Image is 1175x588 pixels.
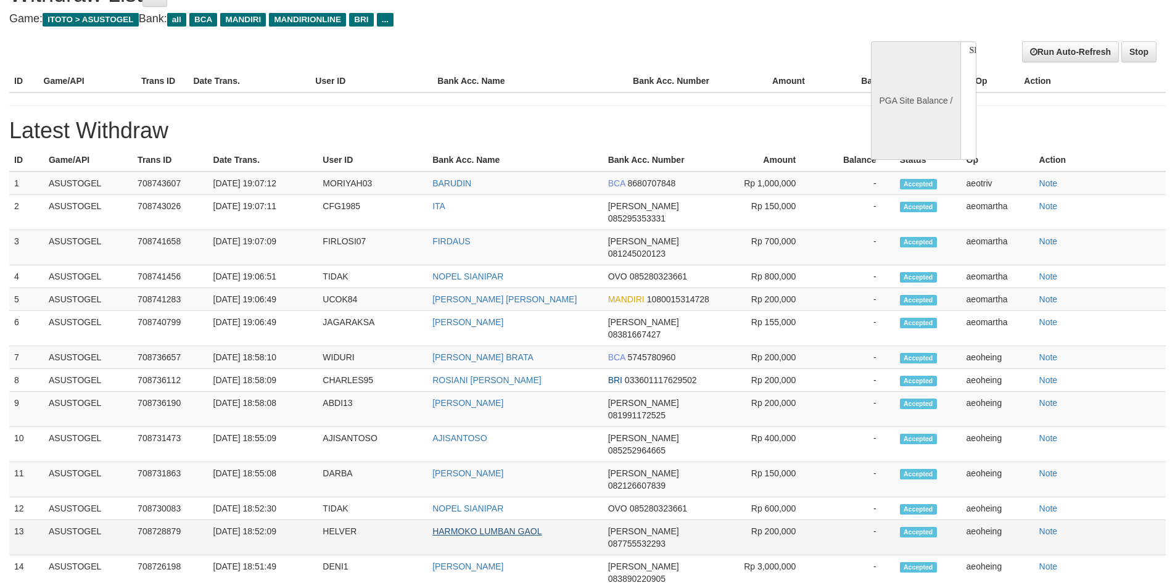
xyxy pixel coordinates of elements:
th: Action [1034,149,1166,172]
td: HELVER [318,520,427,555]
td: [DATE] 19:07:09 [208,230,318,265]
td: 708736112 [133,369,208,392]
span: BRI [349,13,373,27]
td: 1 [9,172,44,195]
span: [PERSON_NAME] [608,201,679,211]
span: Accepted [900,434,937,444]
span: Accepted [900,562,937,573]
td: aeomartha [962,195,1034,230]
td: ASUSTOGEL [44,462,133,497]
a: BARUDIN [432,178,471,188]
td: 6 [9,311,44,346]
td: DARBA [318,462,427,497]
td: [DATE] 18:58:10 [208,346,318,369]
span: 085252964665 [608,445,666,455]
span: Accepted [900,376,937,386]
a: Note [1039,178,1058,188]
span: Accepted [900,179,937,189]
td: [DATE] 18:58:08 [208,392,318,427]
a: Note [1039,294,1058,304]
td: - [814,462,894,497]
span: [PERSON_NAME] [608,398,679,408]
td: aeoheing [962,392,1034,427]
td: Rp 1,000,000 [720,172,815,195]
td: Rp 155,000 [720,311,815,346]
th: Game/API [39,70,136,93]
th: Bank Acc. Name [427,149,603,172]
span: 8680707848 [628,178,676,188]
th: Trans ID [133,149,208,172]
th: Bank Acc. Name [432,70,628,93]
a: Note [1039,352,1058,362]
td: TIDAK [318,497,427,520]
th: Date Trans. [208,149,318,172]
span: Accepted [900,295,937,305]
a: [PERSON_NAME] BRATA [432,352,534,362]
td: JAGARAKSA [318,311,427,346]
td: Rp 200,000 [720,520,815,555]
td: 708728879 [133,520,208,555]
a: [PERSON_NAME] [PERSON_NAME] [432,294,577,304]
td: Rp 200,000 [720,392,815,427]
td: 8 [9,369,44,392]
td: [DATE] 18:55:09 [208,427,318,462]
td: - [814,311,894,346]
th: Op [962,149,1034,172]
span: ... [377,13,394,27]
span: 083890220905 [608,574,666,584]
td: 708741456 [133,265,208,288]
span: 1080015314728 [647,294,709,304]
th: Status [895,149,962,172]
td: [DATE] 19:06:51 [208,265,318,288]
td: 708736657 [133,346,208,369]
td: 708741283 [133,288,208,311]
td: 3 [9,230,44,265]
td: - [814,265,894,288]
span: 08381667427 [608,329,661,339]
span: 085280323661 [630,503,687,513]
th: Trans ID [136,70,189,93]
span: Accepted [900,353,937,363]
td: 708743026 [133,195,208,230]
td: Rp 200,000 [720,369,815,392]
td: - [814,369,894,392]
td: - [814,497,894,520]
td: [DATE] 19:06:49 [208,288,318,311]
a: Note [1039,561,1058,571]
span: Accepted [900,504,937,515]
a: AJISANTOSO [432,433,487,443]
td: Rp 600,000 [720,497,815,520]
td: ASUSTOGEL [44,311,133,346]
span: Accepted [900,237,937,247]
td: Rp 200,000 [720,288,815,311]
a: Run Auto-Refresh [1022,41,1119,62]
td: ASUSTOGEL [44,172,133,195]
a: Note [1039,503,1058,513]
span: MANDIRI [608,294,645,304]
a: ITA [432,201,445,211]
span: [PERSON_NAME] [608,526,679,536]
td: ASUSTOGEL [44,288,133,311]
span: MANDIRIONLINE [269,13,346,27]
td: aeoheing [962,346,1034,369]
span: Accepted [900,272,937,283]
span: [PERSON_NAME] [608,433,679,443]
a: FIRDAUS [432,236,470,246]
a: [PERSON_NAME] [432,561,503,571]
td: 708743607 [133,172,208,195]
a: Note [1039,468,1058,478]
td: Rp 150,000 [720,462,815,497]
td: 7 [9,346,44,369]
td: ASUSTOGEL [44,230,133,265]
div: PGA Site Balance / [871,41,960,160]
td: - [814,230,894,265]
span: ITOTO > ASUSTOGEL [43,13,139,27]
td: CHARLES95 [318,369,427,392]
td: 708730083 [133,497,208,520]
a: ROSIANI [PERSON_NAME] [432,375,542,385]
td: aeoheing [962,427,1034,462]
a: Note [1039,271,1058,281]
td: aeotriv [962,172,1034,195]
td: 9 [9,392,44,427]
th: Bank Acc. Number [603,149,720,172]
